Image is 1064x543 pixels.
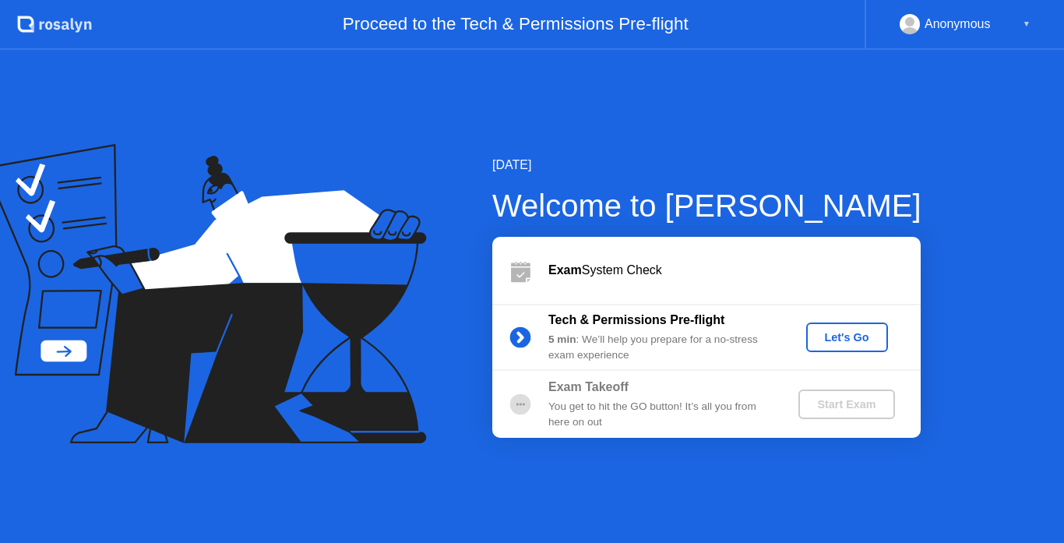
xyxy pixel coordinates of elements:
[548,399,773,431] div: You get to hit the GO button! It’s all you from here on out
[925,14,991,34] div: Anonymous
[805,398,888,411] div: Start Exam
[812,331,882,344] div: Let's Go
[548,313,724,326] b: Tech & Permissions Pre-flight
[548,332,773,364] div: : We’ll help you prepare for a no-stress exam experience
[548,333,576,345] b: 5 min
[1023,14,1031,34] div: ▼
[548,263,582,277] b: Exam
[492,156,921,175] div: [DATE]
[798,390,894,419] button: Start Exam
[492,182,921,229] div: Welcome to [PERSON_NAME]
[548,380,629,393] b: Exam Takeoff
[806,323,888,352] button: Let's Go
[548,261,921,280] div: System Check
